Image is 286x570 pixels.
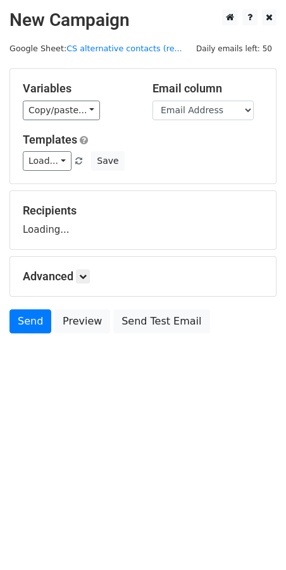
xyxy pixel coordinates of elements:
h5: Variables [23,82,134,96]
small: Google Sheet: [9,44,182,53]
h5: Advanced [23,270,263,283]
a: Preview [54,309,110,333]
span: Daily emails left: 50 [192,42,277,56]
a: Templates [23,133,77,146]
a: Send Test Email [113,309,209,333]
a: Daily emails left: 50 [192,44,277,53]
a: Send [9,309,51,333]
a: Load... [23,151,71,171]
a: Copy/paste... [23,101,100,120]
a: CS alternative contacts (re... [66,44,182,53]
h5: Recipients [23,204,263,218]
button: Save [91,151,124,171]
div: Loading... [23,204,263,237]
h2: New Campaign [9,9,277,31]
h5: Email column [152,82,263,96]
